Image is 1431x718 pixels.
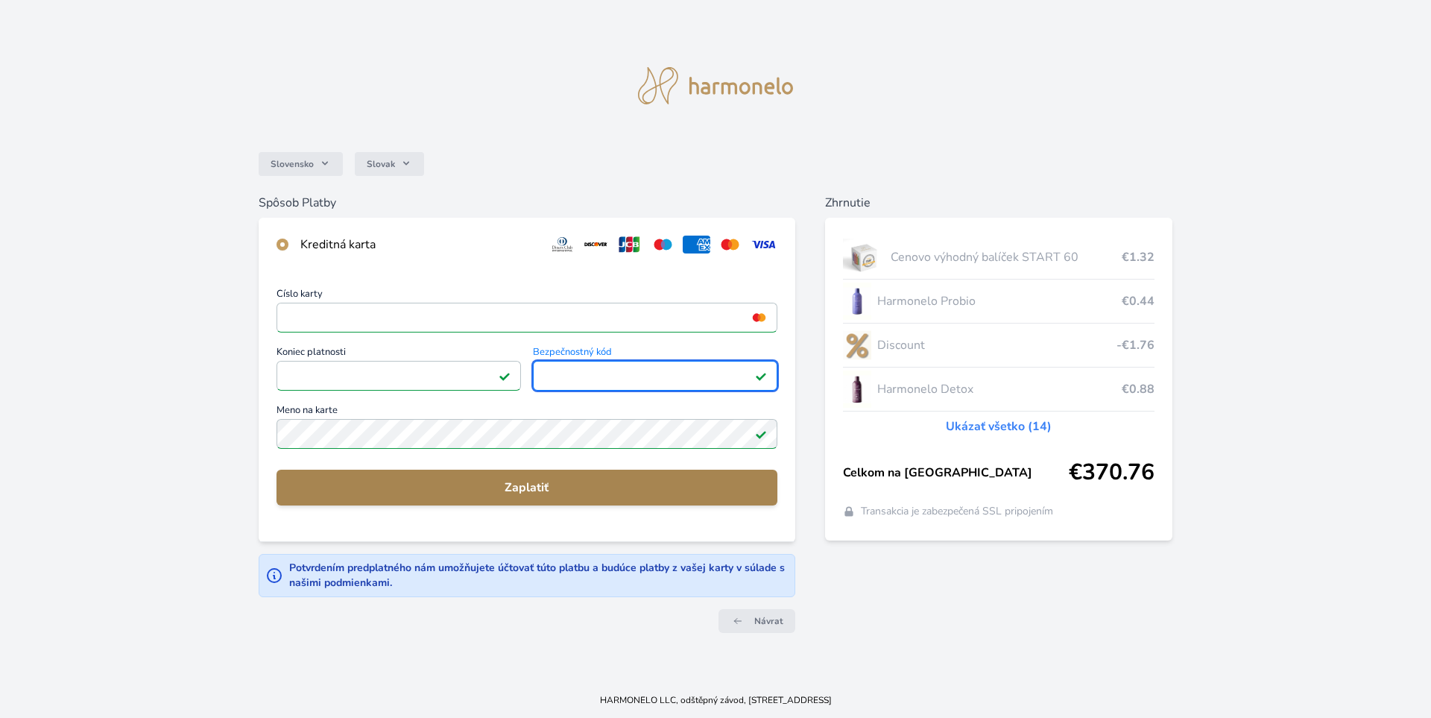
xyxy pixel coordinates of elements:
[288,479,765,497] span: Zaplatiť
[355,152,424,176] button: Slovak
[616,236,643,253] img: jcb.svg
[277,419,777,449] input: Meno na kartePole je platné
[1122,248,1154,266] span: €1.32
[582,236,610,253] img: discover.svg
[649,236,677,253] img: maestro.svg
[277,406,777,419] span: Meno na karte
[1122,292,1154,310] span: €0.44
[750,236,777,253] img: visa.svg
[540,365,771,386] iframe: Iframe pre bezpečnostný kód
[755,428,767,440] img: Pole je platné
[1122,380,1154,398] span: €0.88
[877,336,1117,354] span: Discount
[259,152,343,176] button: Slovensko
[825,194,1173,212] h6: Zhrnutie
[283,307,771,328] iframe: Iframe pre číslo karty
[533,347,777,361] span: Bezpečnostný kód
[683,236,710,253] img: amex.svg
[843,464,1070,482] span: Celkom na [GEOGRAPHIC_DATA]
[843,327,871,364] img: discount-lo.png
[755,370,767,382] img: Pole je platné
[716,236,744,253] img: mc.svg
[271,158,314,170] span: Slovensko
[877,380,1122,398] span: Harmonelo Detox
[843,239,885,276] img: start.jpg
[861,504,1053,519] span: Transakcia je zabezpečená SSL pripojením
[499,370,511,382] img: Pole je platné
[946,418,1052,435] a: Ukázať všetko (14)
[843,283,871,320] img: CLEAN_PROBIO_se_stinem_x-lo.jpg
[300,236,537,253] div: Kreditná karta
[277,347,521,361] span: Koniec platnosti
[283,365,514,386] iframe: Iframe pre deň vypršania platnosti
[718,609,795,633] a: Návrat
[289,561,789,591] div: Potvrdením predplatného nám umožňujete účtovať túto platbu a budúce platby z vašej karty v súlade...
[277,470,777,506] button: Zaplatiť
[754,615,783,627] span: Návrat
[367,158,395,170] span: Slovak
[749,311,769,324] img: mc
[877,292,1122,310] span: Harmonelo Probio
[549,236,576,253] img: diners.svg
[259,194,795,212] h6: Spôsob Platby
[843,371,871,408] img: DETOX_se_stinem_x-lo.jpg
[277,289,777,303] span: Číslo karty
[1116,336,1154,354] span: -€1.76
[638,67,793,104] img: logo.svg
[891,248,1122,266] span: Cenovo výhodný balíček START 60
[1069,459,1154,486] span: €370.76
